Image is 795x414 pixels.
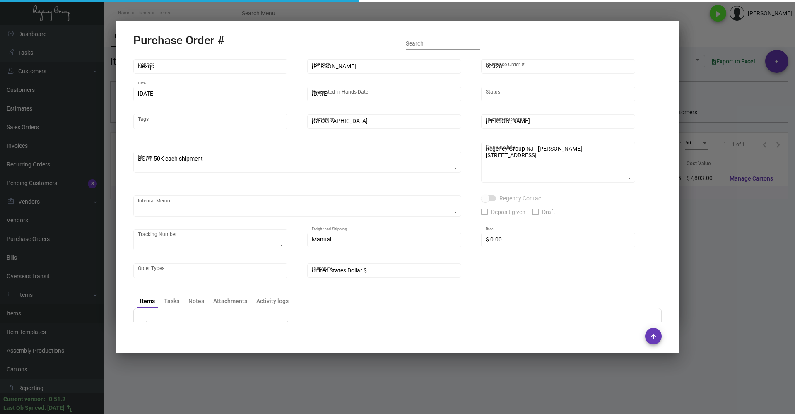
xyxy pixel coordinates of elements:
div: Activity logs [256,297,289,306]
div: Notes [188,297,204,306]
h2: Purchase Order # [133,34,224,48]
div: 0.51.2 [49,395,65,404]
span: Manual [312,236,331,243]
div: Items [140,297,155,306]
div: Current version: [3,395,46,404]
div: Tasks [164,297,179,306]
div: Attachments [213,297,247,306]
span: Regency Contact [499,193,543,203]
h3: Items (0) [607,321,649,333]
span: Draft [542,207,555,217]
span: Deposit given [491,207,525,217]
div: Last Qb Synced: [DATE] [3,404,65,412]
